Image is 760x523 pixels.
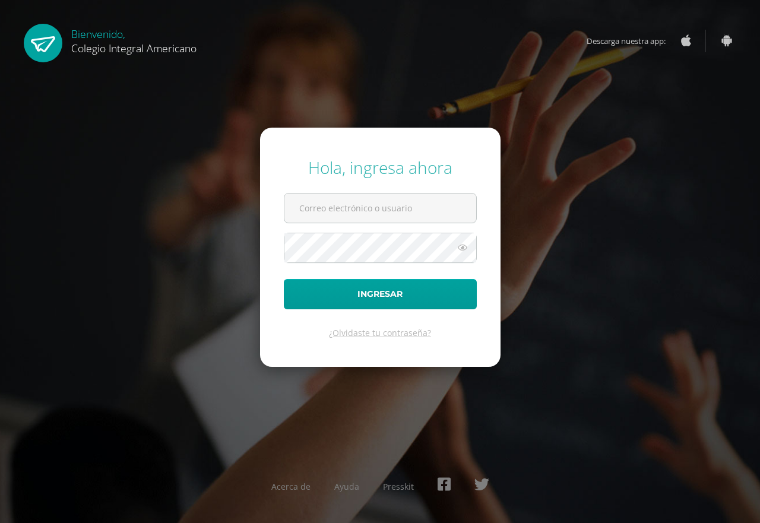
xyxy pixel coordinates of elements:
span: Descarga nuestra app: [587,30,677,52]
a: Acerca de [271,481,311,492]
a: Ayuda [334,481,359,492]
div: Bienvenido, [71,24,197,55]
span: Colegio Integral Americano [71,41,197,55]
div: Hola, ingresa ahora [284,156,477,179]
input: Correo electrónico o usuario [284,194,476,223]
a: Presskit [383,481,414,492]
button: Ingresar [284,279,477,309]
a: ¿Olvidaste tu contraseña? [329,327,431,338]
